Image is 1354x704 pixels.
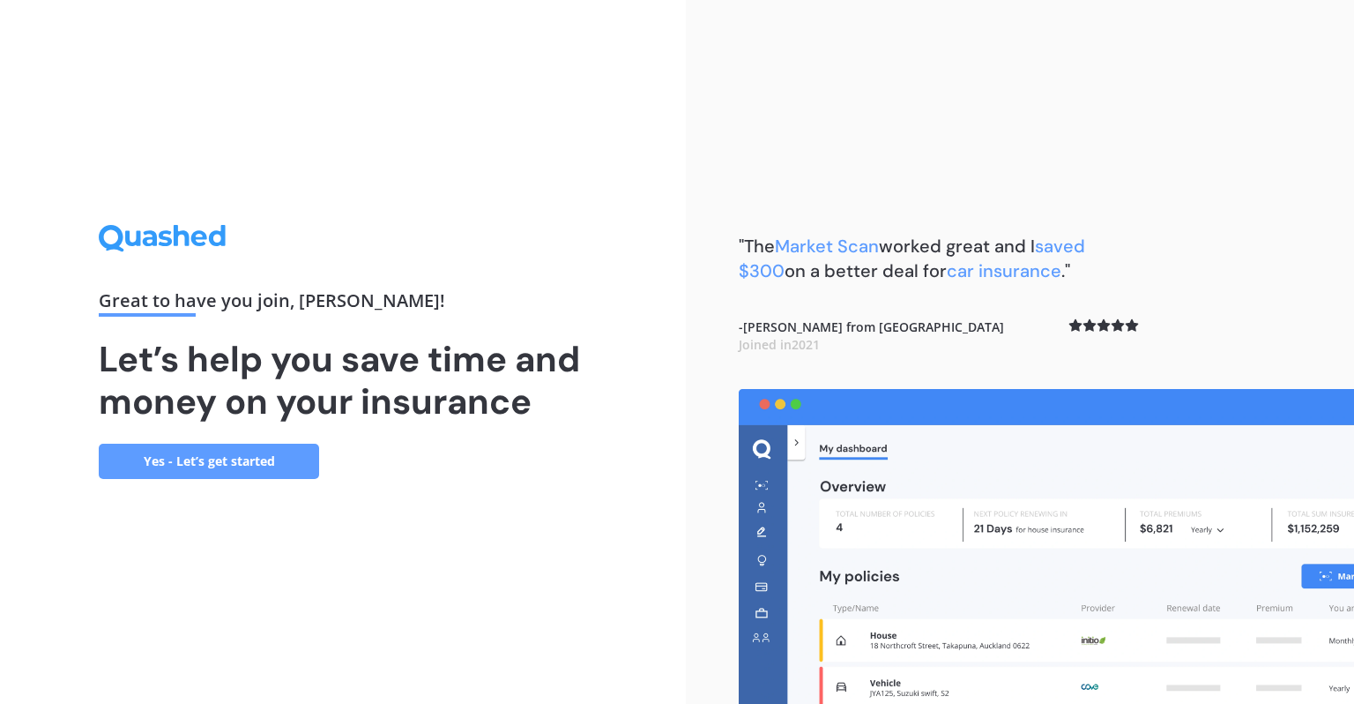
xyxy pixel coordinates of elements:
a: Yes - Let’s get started [99,444,319,479]
span: Market Scan [775,235,879,258]
span: saved $300 [739,235,1085,282]
h1: Let’s help you save time and money on your insurance [99,338,587,423]
img: dashboard.webp [739,389,1354,704]
b: - [PERSON_NAME] from [GEOGRAPHIC_DATA] [739,318,1004,353]
span: car insurance [947,259,1061,282]
div: Great to have you join , [PERSON_NAME] ! [99,292,587,317]
b: "The worked great and I on a better deal for ." [739,235,1085,282]
span: Joined in 2021 [739,336,820,353]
